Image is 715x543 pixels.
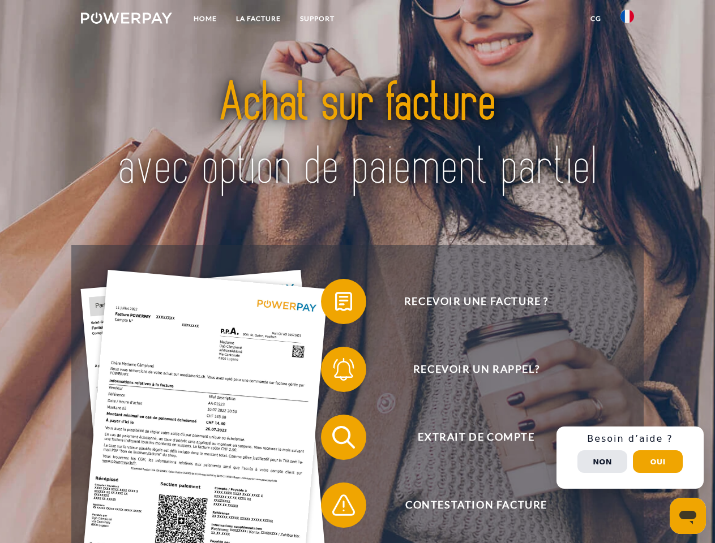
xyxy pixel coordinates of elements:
button: Extrait de compte [321,415,615,460]
button: Contestation Facture [321,482,615,528]
span: Contestation Facture [337,482,615,528]
img: fr [620,10,634,23]
img: qb_search.svg [329,423,358,451]
span: Recevoir un rappel? [337,347,615,392]
div: Schnellhilfe [556,426,704,489]
a: Home [184,8,226,29]
button: Recevoir un rappel? [321,347,615,392]
a: CG [581,8,611,29]
button: Oui [633,450,683,473]
img: qb_bill.svg [329,287,358,316]
img: logo-powerpay-white.svg [81,12,172,24]
span: Extrait de compte [337,415,615,460]
span: Recevoir une facture ? [337,279,615,324]
a: Support [290,8,344,29]
iframe: Bouton de lancement de la fenêtre de messagerie [670,498,706,534]
a: LA FACTURE [226,8,290,29]
img: qb_warning.svg [329,491,358,519]
img: qb_bell.svg [329,355,358,383]
button: Non [577,450,627,473]
h3: Besoin d’aide ? [563,433,697,445]
button: Recevoir une facture ? [321,279,615,324]
img: title-powerpay_fr.svg [108,54,607,217]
